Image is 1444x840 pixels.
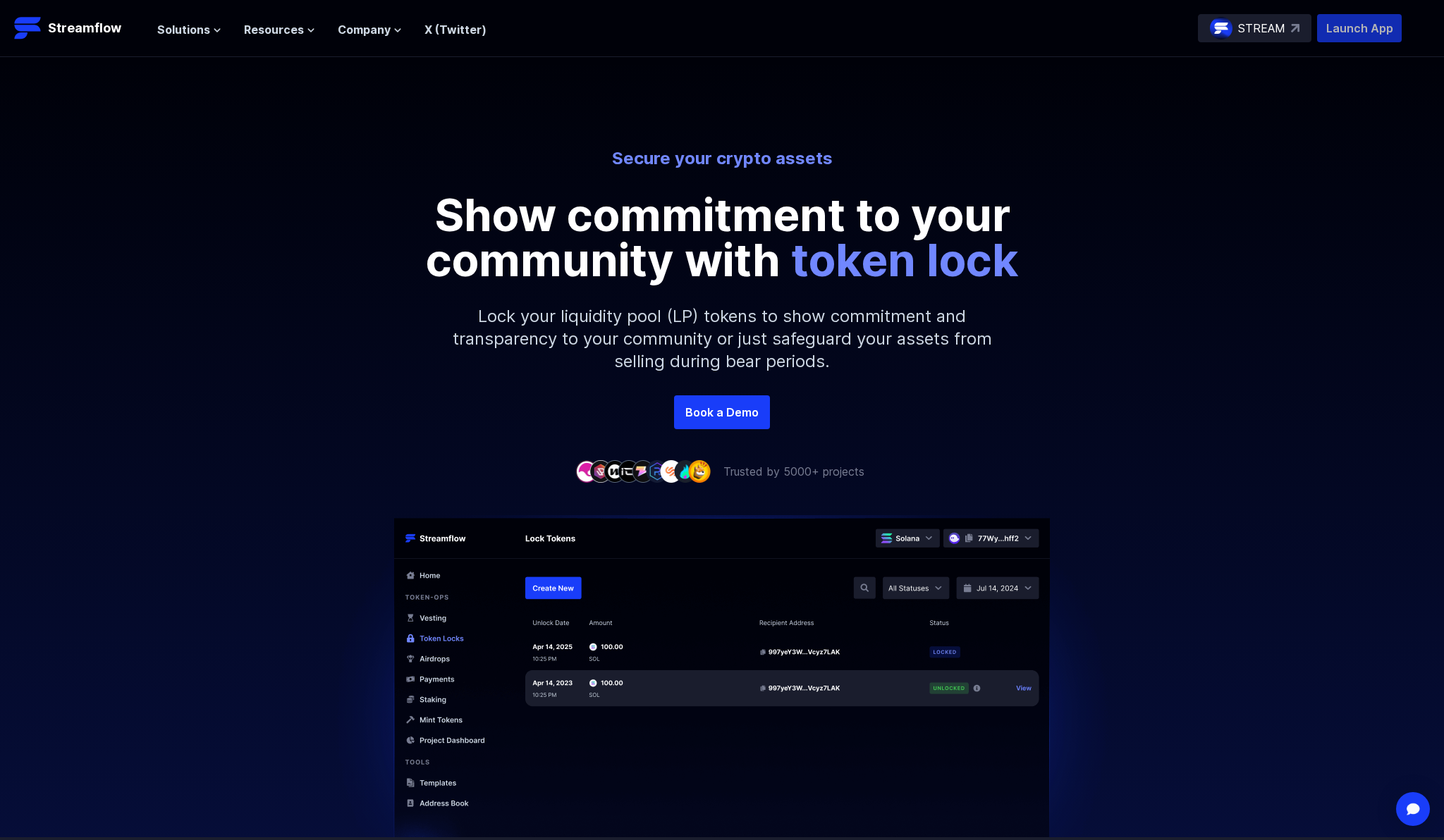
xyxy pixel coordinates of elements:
[1210,17,1232,39] img: streamflow-logo-circle.png
[575,460,598,482] img: company-1
[244,21,315,38] button: Resources
[244,21,304,38] span: Resources
[1317,14,1402,42] button: Launch App
[14,14,143,42] a: Streamflow
[688,460,711,482] img: company-9
[338,21,402,38] button: Company
[632,460,654,482] img: company-5
[618,460,640,482] img: company-4
[419,283,1025,395] p: Lock your liquidity pool (LP) tokens to show commitment and transparency to your community or jus...
[157,21,210,38] span: Solutions
[405,192,1039,283] p: Show commitment to your community with
[674,460,697,482] img: company-8
[604,460,626,482] img: company-3
[48,18,121,38] p: Streamflow
[338,21,391,38] span: Company
[646,460,668,482] img: company-6
[1291,24,1299,32] img: top-right-arrow.svg
[1238,20,1285,37] p: STREAM
[1198,14,1311,42] a: STREAM
[14,14,42,42] img: Streamflow Logo
[674,395,770,429] a: Book a Demo
[331,147,1113,170] p: Secure your crypto assets
[157,21,221,38] button: Solutions
[723,463,864,480] p: Trusted by 5000+ projects
[791,233,1019,287] span: token lock
[660,460,683,482] img: company-7
[1396,792,1430,826] div: Open Intercom Messenger
[424,23,487,37] a: X (Twitter)
[589,460,612,482] img: company-2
